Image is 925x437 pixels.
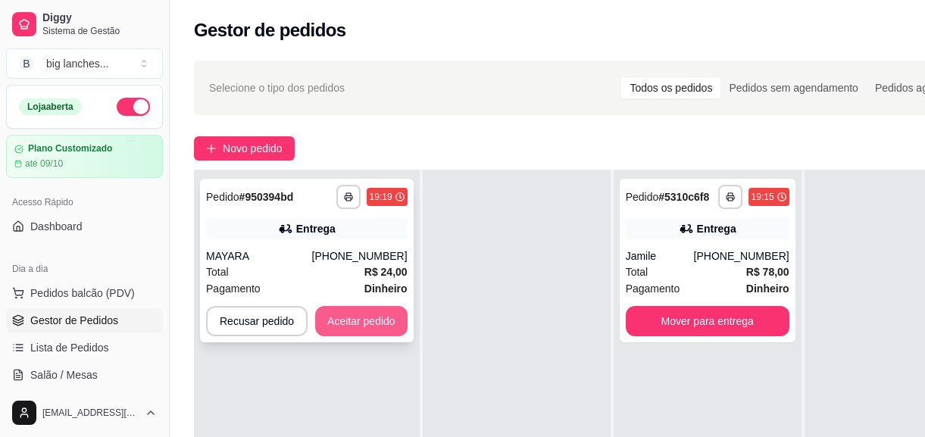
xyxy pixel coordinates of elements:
[206,248,312,264] div: MAYARA
[312,248,408,264] div: [PHONE_NUMBER]
[6,48,163,79] button: Select a team
[206,191,239,203] span: Pedido
[6,135,163,178] a: Plano Customizadoaté 09/10
[206,143,217,154] span: plus
[626,280,680,297] span: Pagamento
[42,407,139,419] span: [EMAIL_ADDRESS][DOMAIN_NAME]
[42,11,157,25] span: Diggy
[206,306,308,336] button: Recusar pedido
[30,367,98,382] span: Salão / Mesas
[194,18,346,42] h2: Gestor de pedidos
[658,191,709,203] strong: # 5310c6f8
[19,56,34,71] span: B
[25,158,63,170] article: até 09/10
[6,6,163,42] a: DiggySistema de Gestão
[30,286,135,301] span: Pedidos balcão (PDV)
[30,313,118,328] span: Gestor de Pedidos
[209,80,345,96] span: Selecione o tipo dos pedidos
[746,282,789,295] strong: Dinheiro
[223,140,283,157] span: Novo pedido
[206,280,261,297] span: Pagamento
[30,219,83,234] span: Dashboard
[370,191,392,203] div: 19:19
[6,336,163,360] a: Lista de Pedidos
[194,136,295,161] button: Novo pedido
[364,282,408,295] strong: Dinheiro
[720,77,866,98] div: Pedidos sem agendamento
[28,143,112,155] article: Plano Customizado
[315,306,408,336] button: Aceitar pedido
[6,190,163,214] div: Acesso Rápido
[752,191,774,203] div: 19:15
[626,191,659,203] span: Pedido
[6,281,163,305] button: Pedidos balcão (PDV)
[46,56,109,71] div: big lanches ...
[19,98,82,115] div: Loja aberta
[42,25,157,37] span: Sistema de Gestão
[6,214,163,239] a: Dashboard
[626,264,648,280] span: Total
[30,340,109,355] span: Lista de Pedidos
[206,264,229,280] span: Total
[6,363,163,387] a: Salão / Mesas
[6,308,163,332] a: Gestor de Pedidos
[117,98,150,116] button: Alterar Status
[626,306,789,336] button: Mover para entrega
[746,266,789,278] strong: R$ 78,00
[697,221,736,236] div: Entrega
[364,266,408,278] strong: R$ 24,00
[626,248,694,264] div: Jamile
[6,257,163,281] div: Dia a dia
[6,395,163,431] button: [EMAIL_ADDRESS][DOMAIN_NAME]
[239,191,294,203] strong: # 950394bd
[296,221,336,236] div: Entrega
[694,248,789,264] div: [PHONE_NUMBER]
[621,77,720,98] div: Todos os pedidos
